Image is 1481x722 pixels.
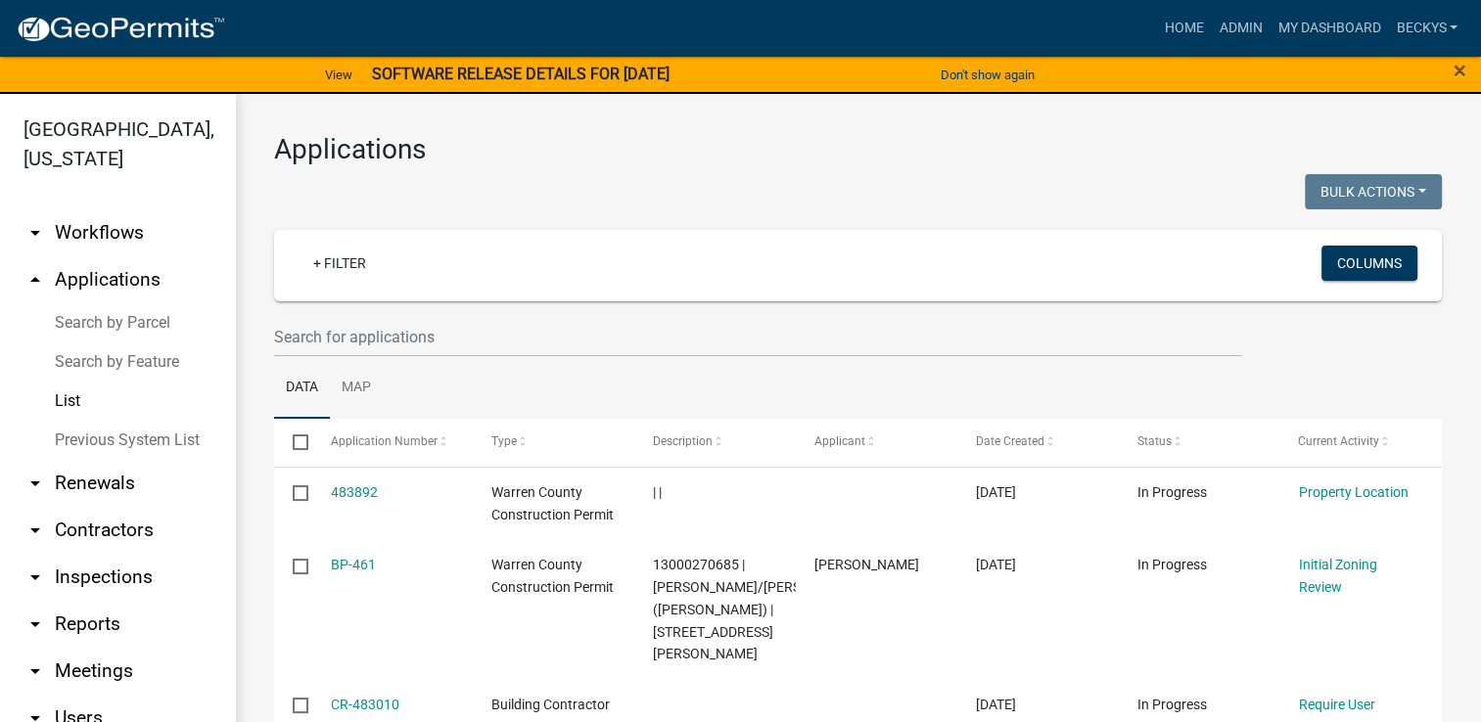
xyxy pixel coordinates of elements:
[976,697,1016,712] span: 09/23/2025
[491,484,614,522] span: Warren County Construction Permit
[23,472,47,495] i: arrow_drop_down
[1137,434,1172,448] span: Status
[23,519,47,542] i: arrow_drop_down
[796,419,957,466] datatable-header-cell: Applicant
[274,357,330,420] a: Data
[1298,697,1374,712] a: Require User
[1137,484,1207,500] span: In Progress
[933,59,1042,91] button: Don't show again
[23,565,47,589] i: arrow_drop_down
[1321,246,1417,281] button: Columns
[976,484,1016,500] span: 09/25/2025
[1137,697,1207,712] span: In Progress
[1279,419,1441,466] datatable-header-cell: Current Activity
[1298,557,1376,595] a: Initial Zoning Review
[1454,59,1466,82] button: Close
[634,419,796,466] datatable-header-cell: Description
[491,434,517,448] span: Type
[331,484,378,500] a: 483892
[653,434,713,448] span: Description
[372,65,670,83] strong: SOFTWARE RELEASE DETAILS FOR [DATE]
[957,419,1119,466] datatable-header-cell: Date Created
[814,434,865,448] span: Applicant
[491,557,614,595] span: Warren County Construction Permit
[1137,557,1207,572] span: In Progress
[274,317,1242,357] input: Search for applications
[311,419,473,466] datatable-header-cell: Application Number
[1270,10,1388,47] a: My Dashboard
[274,419,311,466] datatable-header-cell: Select
[491,697,610,712] span: Building Contractor
[330,357,383,420] a: Map
[1156,10,1211,47] a: Home
[653,484,662,500] span: | |
[976,557,1016,572] span: 09/25/2025
[473,419,634,466] datatable-header-cell: Type
[814,557,919,572] span: Matt McGinnis
[1454,57,1466,84] span: ×
[1211,10,1270,47] a: Admin
[976,434,1044,448] span: Date Created
[298,246,382,281] a: + Filter
[23,268,47,292] i: arrow_drop_up
[1298,434,1379,448] span: Current Activity
[331,697,399,712] a: CR-483010
[23,221,47,245] i: arrow_drop_down
[331,557,376,572] a: BP-461
[1298,484,1408,500] a: Property Location
[1388,10,1465,47] a: beckys
[1305,174,1442,209] button: Bulk Actions
[653,557,868,661] span: 13000270685 | MC GINNIS, MATTHEW J/WENDY J (Deed) | 16359 KENNEDY ST
[317,59,360,91] a: View
[274,133,1442,166] h3: Applications
[23,659,47,683] i: arrow_drop_down
[1118,419,1279,466] datatable-header-cell: Status
[331,434,438,448] span: Application Number
[23,612,47,636] i: arrow_drop_down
